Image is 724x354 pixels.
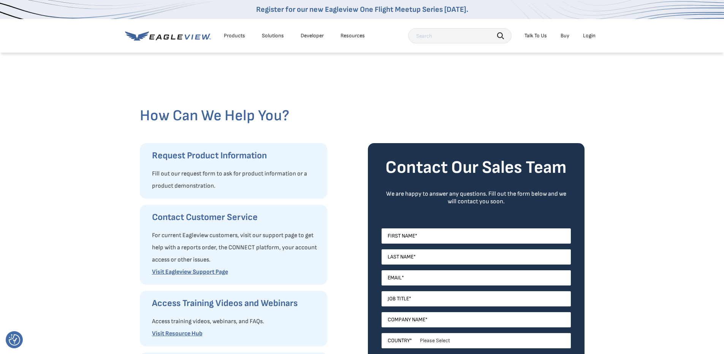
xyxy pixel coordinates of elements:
h3: Contact Customer Service [152,211,320,223]
a: Register for our new Eagleview One Flight Meetup Series [DATE]. [256,5,468,14]
div: Resources [341,32,365,39]
img: Revisit consent button [9,334,20,346]
div: Login [583,32,596,39]
p: For current Eagleview customers, visit our support page to get help with a reports order, the CON... [152,230,320,266]
div: We are happy to answer any questions. Fill out the form below and we will contact you soon. [382,190,571,206]
p: Fill out our request form to ask for product information or a product demonstration. [152,168,320,192]
strong: Contact Our Sales Team [385,157,567,178]
button: Consent Preferences [9,334,20,346]
a: Visit Eagleview Support Page [152,268,228,276]
div: Products [224,32,245,39]
h3: Access Training Videos and Webinars [152,297,320,309]
p: Access training videos, webinars, and FAQs. [152,316,320,328]
h2: How Can We Help You? [140,107,585,125]
a: Developer [301,32,324,39]
a: Visit Resource Hub [152,330,203,337]
div: Talk To Us [524,32,547,39]
div: Solutions [262,32,284,39]
input: Search [408,28,512,43]
h3: Request Product Information [152,150,320,162]
a: Buy [561,32,569,39]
